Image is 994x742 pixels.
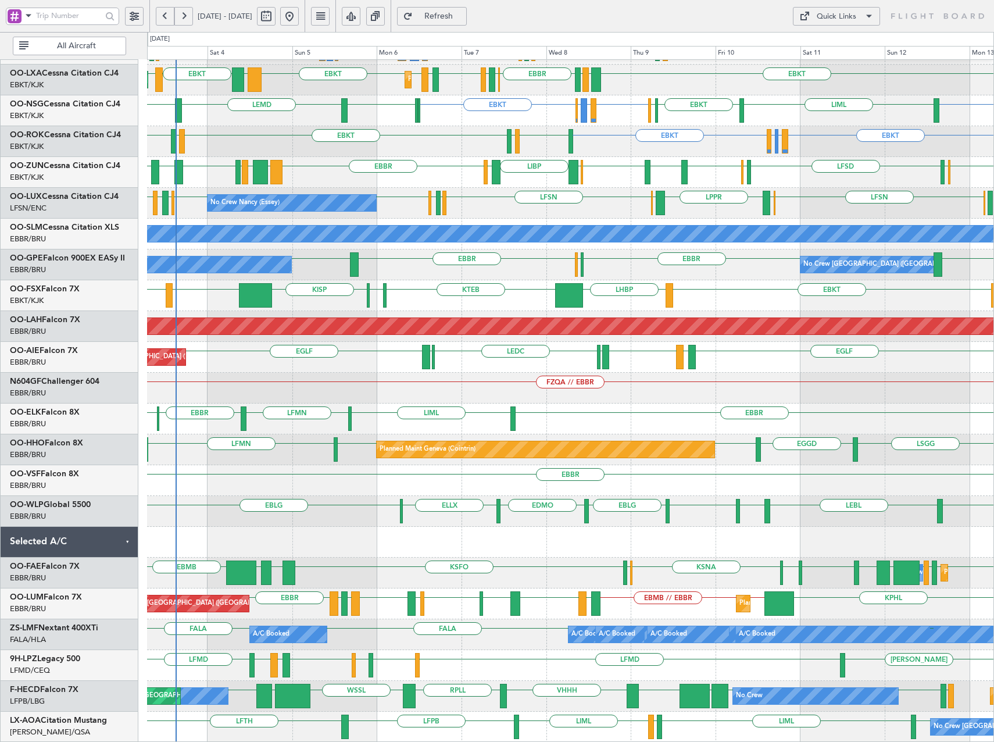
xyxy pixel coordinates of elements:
[123,46,208,60] div: Fri 3
[10,100,44,108] span: OO-NSG
[415,12,463,20] span: Refresh
[10,223,119,231] a: OO-SLMCessna Citation XLS
[10,131,44,139] span: OO-ROK
[10,265,46,275] a: EBBR/BRU
[736,687,763,705] div: No Crew
[10,141,44,152] a: EBKT/KJK
[10,439,83,447] a: OO-HHOFalcon 8X
[739,595,950,612] div: Planned Maint [GEOGRAPHIC_DATA] ([GEOGRAPHIC_DATA] National)
[10,419,46,429] a: EBBR/BRU
[210,194,280,212] div: No Crew Nancy (Essey)
[10,388,46,398] a: EBBR/BRU
[10,624,98,632] a: ZS-LMFNextant 400XTi
[377,46,462,60] div: Mon 6
[10,172,44,183] a: EBKT/KJK
[10,716,41,725] span: LX-AOA
[10,450,46,460] a: EBBR/BRU
[10,234,46,244] a: EBBR/BRU
[10,316,80,324] a: OO-LAHFalcon 7X
[103,595,313,612] div: Planned Maint [GEOGRAPHIC_DATA] ([GEOGRAPHIC_DATA] National)
[10,203,47,213] a: LFSN/ENC
[10,408,41,416] span: OO-ELK
[10,69,119,77] a: OO-LXACessna Citation CJ4
[10,254,125,262] a: OO-GPEFalcon 900EX EASy II
[462,46,546,60] div: Tue 7
[10,377,99,386] a: N604GFChallenger 604
[571,626,608,643] div: A/C Booked
[10,110,44,121] a: EBKT/KJK
[10,162,44,170] span: OO-ZUN
[10,316,42,324] span: OO-LAH
[10,223,42,231] span: OO-SLM
[408,71,544,88] div: Planned Maint Kortrijk-[GEOGRAPHIC_DATA]
[10,326,46,337] a: EBBR/BRU
[650,626,687,643] div: A/C Booked
[10,655,80,663] a: 9H-LPZLegacy 500
[31,42,122,50] span: All Aircraft
[10,439,45,447] span: OO-HHO
[800,46,885,60] div: Sat 11
[10,634,46,645] a: FALA/HLA
[62,348,253,366] div: Unplanned Maint [GEOGRAPHIC_DATA] ([GEOGRAPHIC_DATA])
[150,34,170,44] div: [DATE]
[631,46,716,60] div: Thu 9
[885,46,970,60] div: Sun 12
[10,470,41,478] span: OO-VSF
[10,357,46,368] a: EBBR/BRU
[10,80,44,90] a: EBKT/KJK
[10,285,80,293] a: OO-FSXFalcon 7X
[10,562,41,570] span: OO-FAE
[10,480,46,491] a: EBBR/BRU
[10,624,38,632] span: ZS-LMF
[739,626,775,643] div: A/C Booked
[546,46,631,60] div: Wed 8
[10,511,46,522] a: EBBR/BRU
[10,347,40,355] span: OO-AIE
[10,69,42,77] span: OO-LXA
[793,7,880,26] button: Quick Links
[10,686,78,694] a: F-HECDFalcon 7X
[13,37,126,55] button: All Aircraft
[10,593,82,601] a: OO-LUMFalcon 7X
[10,470,79,478] a: OO-VSFFalcon 8X
[817,11,856,23] div: Quick Links
[599,626,635,643] div: A/C Booked
[10,254,43,262] span: OO-GPE
[10,162,120,170] a: OO-ZUNCessna Citation CJ4
[716,46,800,60] div: Fri 10
[253,626,289,643] div: A/C Booked
[89,687,211,705] div: AOG Maint Paris ([GEOGRAPHIC_DATA])
[10,665,50,676] a: LFMD/CEQ
[10,716,107,725] a: LX-AOACitation Mustang
[10,295,44,306] a: EBKT/KJK
[10,192,42,201] span: OO-LUX
[10,573,46,583] a: EBBR/BRU
[10,285,41,293] span: OO-FSX
[10,501,91,509] a: OO-WLPGlobal 5500
[292,46,377,60] div: Sun 5
[10,593,44,601] span: OO-LUM
[36,7,102,24] input: Trip Number
[10,408,80,416] a: OO-ELKFalcon 8X
[380,441,475,458] div: Planned Maint Geneva (Cointrin)
[10,192,119,201] a: OO-LUXCessna Citation CJ4
[10,501,44,509] span: OO-WLP
[397,7,467,26] button: Refresh
[10,100,120,108] a: OO-NSGCessna Citation CJ4
[10,562,80,570] a: OO-FAEFalcon 7X
[208,46,292,60] div: Sat 4
[10,655,37,663] span: 9H-LPZ
[10,347,78,355] a: OO-AIEFalcon 7X
[10,604,46,614] a: EBBR/BRU
[10,377,41,386] span: N604GF
[10,131,121,139] a: OO-ROKCessna Citation CJ4
[10,727,90,737] a: [PERSON_NAME]/QSA
[10,696,45,707] a: LFPB/LBG
[198,11,252,22] span: [DATE] - [DATE]
[10,686,40,694] span: F-HECD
